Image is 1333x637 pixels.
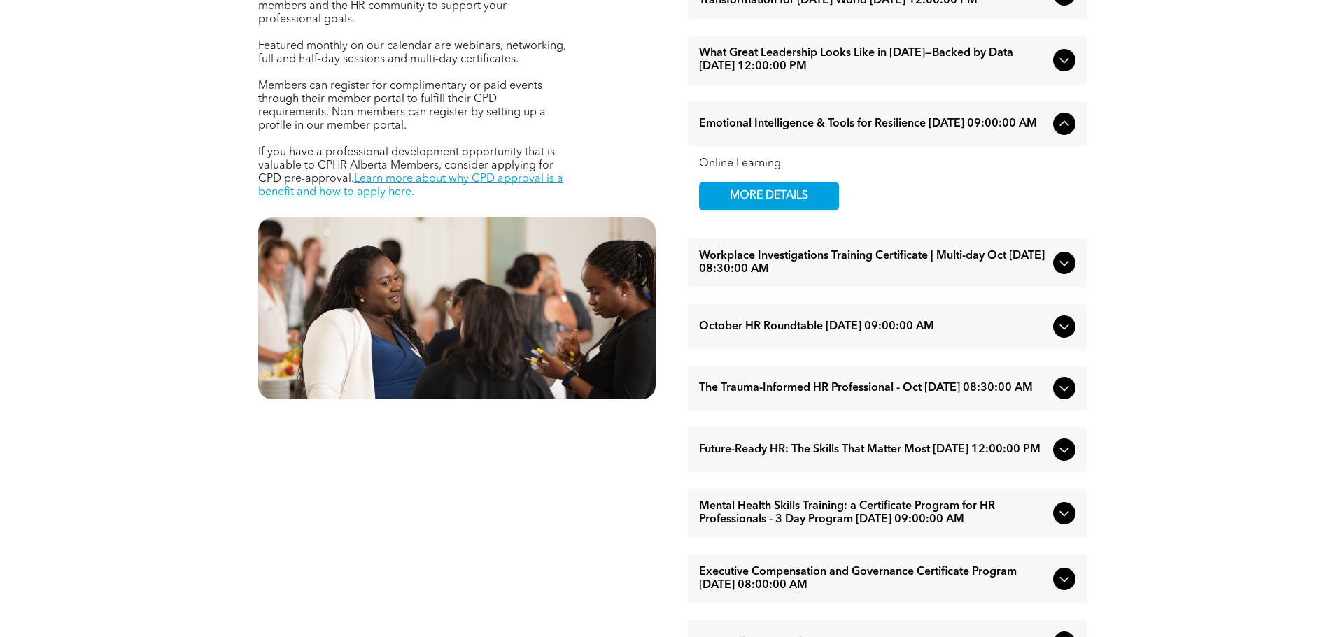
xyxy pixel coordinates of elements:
[714,182,824,210] span: MORE DETAILS
[699,382,1048,395] span: The Trauma-Informed HR Professional - Oct [DATE] 08:30:00 AM
[699,320,1048,334] span: October HR Roundtable [DATE] 09:00:00 AM
[699,47,1048,73] span: What Great Leadership Looks Like in [DATE]—Backed by Data [DATE] 12:00:00 PM
[699,500,1048,527] span: Mental Health Skills Training: a Certificate Program for HR Professionals - 3 Day Program [DATE] ...
[699,182,839,210] a: MORE DETAILS
[258,173,563,198] a: Learn more about why CPD approval is a benefit and how to apply here.
[258,147,555,185] span: If you have a professional development opportunity that is valuable to CPHR Alberta Members, cons...
[699,117,1048,131] span: Emotional Intelligence & Tools for Resilience [DATE] 09:00:00 AM
[699,443,1048,457] span: Future-Ready HR: The Skills That Matter Most [DATE] 12:00:00 PM
[258,80,546,131] span: Members can register for complimentary or paid events through their member portal to fulfill thei...
[699,157,1075,171] div: Online Learning
[699,250,1048,276] span: Workplace Investigations Training Certificate | Multi-day Oct [DATE] 08:30:00 AM
[258,41,566,65] span: Featured monthly on our calendar are webinars, networking, full and half-day sessions and multi-d...
[699,566,1048,592] span: Executive Compensation and Governance Certificate Program [DATE] 08:00:00 AM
